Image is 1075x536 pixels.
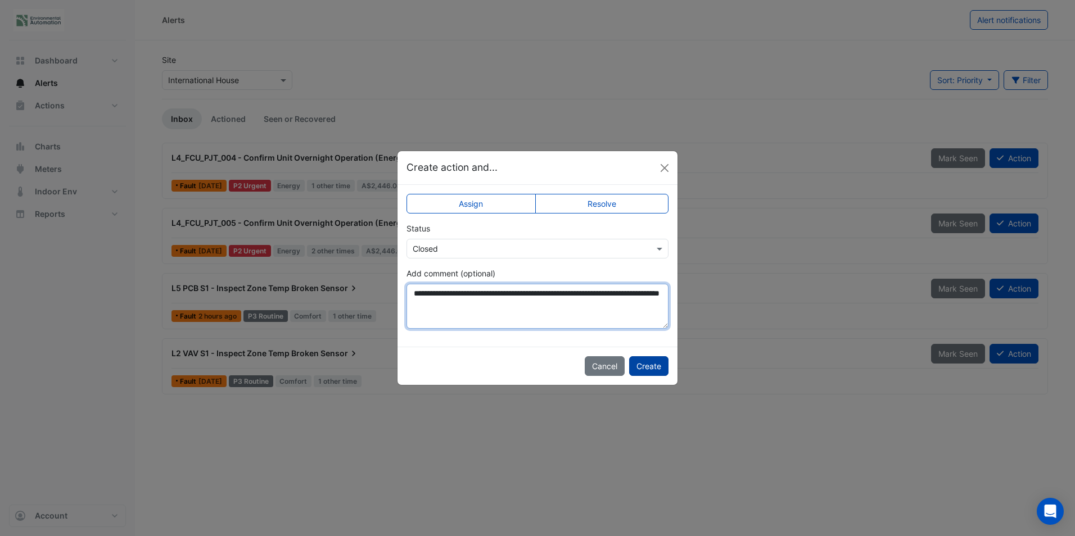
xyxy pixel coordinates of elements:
h5: Create action and... [406,160,498,175]
button: Close [656,160,673,176]
label: Status [406,222,430,234]
div: Open Intercom Messenger [1037,498,1064,525]
button: Cancel [585,356,625,376]
button: Create [629,356,669,376]
label: Add comment (optional) [406,267,495,279]
label: Assign [406,194,536,214]
label: Resolve [535,194,669,214]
